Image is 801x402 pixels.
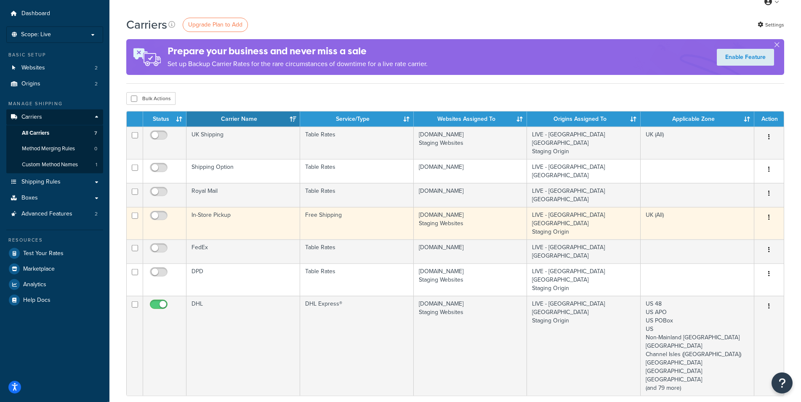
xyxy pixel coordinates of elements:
[300,159,414,183] td: Table Rates
[126,39,168,75] img: ad-rules-rateshop-fe6ec290ccb7230408bd80ed9643f0289d75e0ffd9eb532fc0e269fcd187b520.png
[300,183,414,207] td: Table Rates
[527,264,641,296] td: LIVE - [GEOGRAPHIC_DATA] [GEOGRAPHIC_DATA] Staging Origin
[183,18,248,32] a: Upgrade Plan to Add
[6,157,103,173] li: Custom Method Names
[414,127,527,159] td: [DOMAIN_NAME] Staging Websites
[96,161,97,168] span: 1
[754,112,784,127] th: Action
[6,60,103,76] li: Websites
[414,183,527,207] td: [DOMAIN_NAME]
[300,240,414,264] td: Table Rates
[641,207,754,240] td: UK (All)
[168,58,428,70] p: Set up Backup Carrier Rates for the rare circumstances of downtime for a live rate carrier.
[21,80,40,88] span: Origins
[94,145,97,152] span: 0
[717,49,774,66] a: Enable Feature
[21,210,72,218] span: Advanced Features
[168,44,428,58] h4: Prepare your business and never miss a sale
[143,112,186,127] th: Status: activate to sort column ascending
[21,64,45,72] span: Websites
[21,114,42,121] span: Carriers
[94,130,97,137] span: 7
[186,207,300,240] td: In-Store Pickup
[22,145,75,152] span: Method Merging Rules
[300,112,414,127] th: Service/Type: activate to sort column ascending
[6,157,103,173] a: Custom Method Names 1
[22,161,78,168] span: Custom Method Names
[6,141,103,157] li: Method Merging Rules
[21,178,61,186] span: Shipping Rules
[21,10,50,17] span: Dashboard
[186,183,300,207] td: Royal Mail
[6,76,103,92] a: Origins 2
[6,76,103,92] li: Origins
[6,190,103,206] a: Boxes
[6,246,103,261] a: Test Your Rates
[300,296,414,396] td: DHL Express®
[641,127,754,159] td: UK (All)
[6,125,103,141] a: All Carriers 7
[23,281,46,288] span: Analytics
[21,31,51,38] span: Scope: Live
[23,297,51,304] span: Help Docs
[95,80,98,88] span: 2
[414,240,527,264] td: [DOMAIN_NAME]
[527,127,641,159] td: LIVE - [GEOGRAPHIC_DATA] [GEOGRAPHIC_DATA] Staging Origin
[6,141,103,157] a: Method Merging Rules 0
[641,296,754,396] td: US 48 US APO US POBox US Non-Mainland [GEOGRAPHIC_DATA] [GEOGRAPHIC_DATA] Channel Isles ([GEOGRAP...
[186,159,300,183] td: Shipping Option
[6,261,103,277] a: Marketplace
[758,19,784,31] a: Settings
[23,266,55,273] span: Marketplace
[186,127,300,159] td: UK Shipping
[527,159,641,183] td: LIVE - [GEOGRAPHIC_DATA] [GEOGRAPHIC_DATA]
[6,125,103,141] li: All Carriers
[188,20,242,29] span: Upgrade Plan to Add
[527,183,641,207] td: LIVE - [GEOGRAPHIC_DATA] [GEOGRAPHIC_DATA]
[6,206,103,222] a: Advanced Features 2
[527,240,641,264] td: LIVE - [GEOGRAPHIC_DATA] [GEOGRAPHIC_DATA]
[126,92,176,105] button: Bulk Actions
[300,127,414,159] td: Table Rates
[6,277,103,292] a: Analytics
[527,112,641,127] th: Origins Assigned To: activate to sort column ascending
[414,159,527,183] td: [DOMAIN_NAME]
[414,112,527,127] th: Websites Assigned To: activate to sort column ascending
[300,264,414,296] td: Table Rates
[414,296,527,396] td: [DOMAIN_NAME] Staging Websites
[23,250,64,257] span: Test Your Rates
[6,51,103,59] div: Basic Setup
[527,207,641,240] td: LIVE - [GEOGRAPHIC_DATA] [GEOGRAPHIC_DATA] Staging Origin
[186,240,300,264] td: FedEx
[6,109,103,125] a: Carriers
[6,6,103,21] a: Dashboard
[641,112,754,127] th: Applicable Zone: activate to sort column ascending
[6,100,103,107] div: Manage Shipping
[186,112,300,127] th: Carrier Name: activate to sort column ascending
[22,130,49,137] span: All Carriers
[6,293,103,308] a: Help Docs
[300,207,414,240] td: Free Shipping
[6,237,103,244] div: Resources
[527,296,641,396] td: LIVE - [GEOGRAPHIC_DATA] [GEOGRAPHIC_DATA] Staging Origin
[414,207,527,240] td: [DOMAIN_NAME] Staging Websites
[186,264,300,296] td: DPD
[414,264,527,296] td: [DOMAIN_NAME] Staging Websites
[95,64,98,72] span: 2
[6,109,103,173] li: Carriers
[6,206,103,222] li: Advanced Features
[6,174,103,190] a: Shipping Rules
[772,373,793,394] button: Open Resource Center
[95,210,98,218] span: 2
[126,16,167,33] h1: Carriers
[186,296,300,396] td: DHL
[21,194,38,202] span: Boxes
[6,60,103,76] a: Websites 2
